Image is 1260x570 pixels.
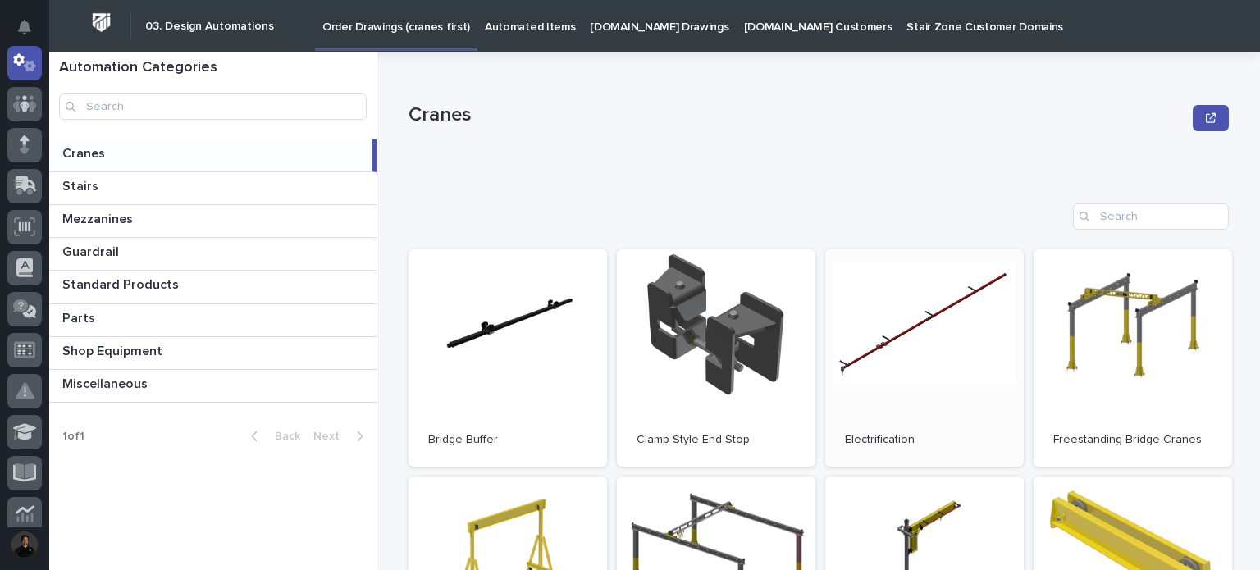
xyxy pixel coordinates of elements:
button: users-avatar [7,527,42,562]
span: Next [313,431,349,442]
p: Stairs [62,176,102,194]
p: Electrification [845,433,1004,447]
h2: 03. Design Automations [145,20,274,34]
img: Workspace Logo [86,7,116,38]
a: Shop EquipmentShop Equipment [49,337,377,370]
p: Miscellaneous [62,373,151,392]
p: 1 of 1 [49,417,98,457]
p: Cranes [409,103,1186,127]
p: Cranes [62,143,108,162]
a: Clamp Style End Stop [617,249,815,467]
a: PartsParts [49,304,377,337]
p: Standard Products [62,274,182,293]
p: Shop Equipment [62,340,166,359]
p: Guardrail [62,241,122,260]
a: CranesCranes [49,139,377,172]
p: Mezzanines [62,208,136,227]
p: Parts [62,308,98,326]
button: Notifications [7,10,42,44]
p: Bridge Buffer [428,433,587,447]
a: Freestanding Bridge Cranes [1034,249,1232,467]
a: MiscellaneousMiscellaneous [49,370,377,403]
input: Search [59,93,367,120]
h1: Automation Categories [59,59,367,77]
button: Next [307,429,377,444]
a: Standard ProductsStandard Products [49,271,377,303]
span: Back [265,431,300,442]
div: Notifications [21,20,42,46]
input: Search [1073,203,1229,230]
a: Electrification [825,249,1024,467]
a: Bridge Buffer [409,249,607,467]
p: Freestanding Bridge Cranes [1053,433,1212,447]
a: StairsStairs [49,172,377,205]
p: Clamp Style End Stop [637,433,796,447]
a: GuardrailGuardrail [49,238,377,271]
a: MezzaninesMezzanines [49,205,377,238]
button: Back [238,429,307,444]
